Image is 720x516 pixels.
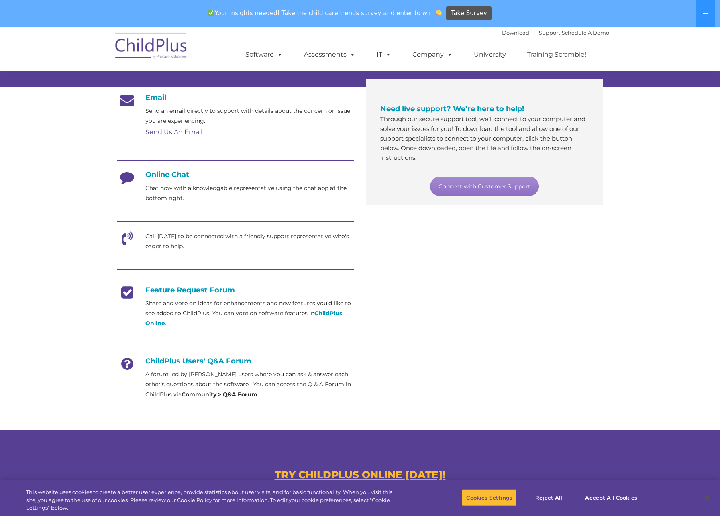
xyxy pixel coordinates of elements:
[237,47,291,63] a: Software
[524,489,574,506] button: Reject All
[117,286,354,294] h4: Feature Request Forum
[145,128,202,136] a: Send Us An Email
[562,29,609,36] a: Schedule A Demo
[275,469,446,481] a: TRY CHILDPLUS ONLINE [DATE]!
[502,29,529,36] a: Download
[117,357,354,365] h4: ChildPlus Users' Q&A Forum
[404,47,461,63] a: Company
[145,106,354,126] p: Send an email directly to support with details about the concern or issue you are experiencing.
[145,183,354,203] p: Chat now with a knowledgable representative using the chat app at the bottom right.
[26,488,396,512] div: This website uses cookies to create a better user experience, provide statistics about user visit...
[430,177,539,196] a: Connect with Customer Support
[145,231,354,251] p: Call [DATE] to be connected with a friendly support representative who's eager to help.
[145,298,354,328] p: Share and vote on ideas for enhancements and new features you’d like to see added to ChildPlus. Y...
[380,114,589,163] p: Through our secure support tool, we’ll connect to your computer and solve your issues for you! To...
[451,6,487,20] span: Take Survey
[117,170,354,179] h4: Online Chat
[208,10,214,16] img: ✅
[698,489,716,506] button: Close
[182,391,257,398] strong: Community > Q&A Forum
[380,104,524,113] span: Need live support? We’re here to help!
[539,29,560,36] a: Support
[446,6,492,20] a: Take Survey
[466,47,514,63] a: University
[519,47,596,63] a: Training Scramble!!
[462,489,517,506] button: Cookies Settings
[205,5,445,21] span: Your insights needed! Take the child care trends survey and enter to win!
[117,93,354,102] h4: Email
[145,369,354,400] p: A forum led by [PERSON_NAME] users where you can ask & answer each other’s questions about the so...
[145,310,342,327] a: ChildPlus Online
[369,47,399,63] a: IT
[502,29,609,36] font: |
[296,47,363,63] a: Assessments
[111,27,192,67] img: ChildPlus by Procare Solutions
[436,10,442,16] img: 👏
[581,489,641,506] button: Accept All Cookies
